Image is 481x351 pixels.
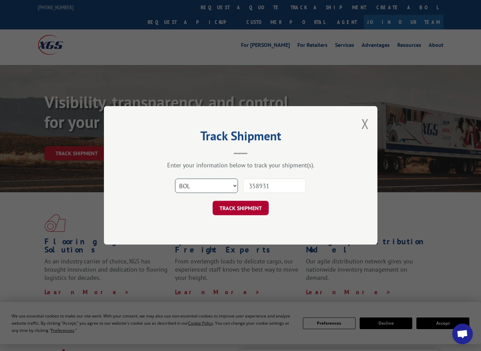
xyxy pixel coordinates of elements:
[361,115,369,133] button: Close modal
[138,161,343,169] div: Enter your information below to track your shipment(s).
[243,179,306,193] input: Number(s)
[138,131,343,144] h2: Track Shipment
[452,324,473,344] div: Open chat
[213,201,269,216] button: TRACK SHIPMENT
